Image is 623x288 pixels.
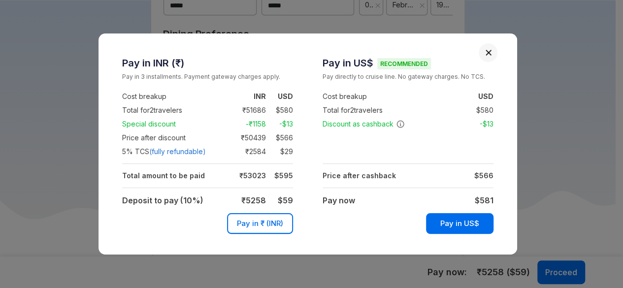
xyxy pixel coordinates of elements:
[323,171,396,180] strong: Price after cashback
[122,145,225,159] td: 5 % TCS
[122,131,225,145] td: Price after discount
[122,103,225,117] td: Total for 2 travelers
[466,118,493,130] td: -$ 13
[323,119,405,129] span: Discount as cashback
[377,58,431,69] span: Recommended
[474,171,493,180] strong: $ 566
[254,92,266,100] strong: INR
[323,90,425,103] td: Cost breakup
[323,72,493,82] small: Pay directly to cruise line. No gateway charges. No TCS.
[225,132,266,144] td: ₹ 50439
[227,213,293,234] button: Pay in ₹ (INR)
[466,104,493,116] td: $ 580
[225,118,266,130] td: -₹ 1158
[478,92,493,100] strong: USD
[323,195,355,205] strong: Pay now
[426,213,493,234] button: Pay in US$
[278,195,293,205] strong: $ 59
[266,104,293,116] td: $ 580
[266,118,293,130] td: -$ 13
[274,171,293,180] strong: $ 595
[122,57,293,69] h3: Pay in INR (₹)
[122,90,225,103] td: Cost breakup
[225,146,266,158] td: ₹ 2584
[266,146,293,158] td: $ 29
[475,195,493,205] strong: $ 581
[122,195,203,205] strong: Deposit to pay (10%)
[241,195,266,205] strong: ₹ 5258
[278,92,293,100] strong: USD
[239,171,266,180] strong: ₹ 53023
[122,72,293,82] small: Pay in 3 installments. Payment gateway charges apply.
[323,103,425,117] td: Total for 2 travelers
[225,104,266,116] td: ₹ 51686
[323,57,493,69] h3: Pay in US$
[485,49,492,56] button: Close
[122,117,225,131] td: Special discount
[266,132,293,144] td: $ 566
[149,147,206,157] span: (fully refundable)
[122,171,205,180] strong: Total amount to be paid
